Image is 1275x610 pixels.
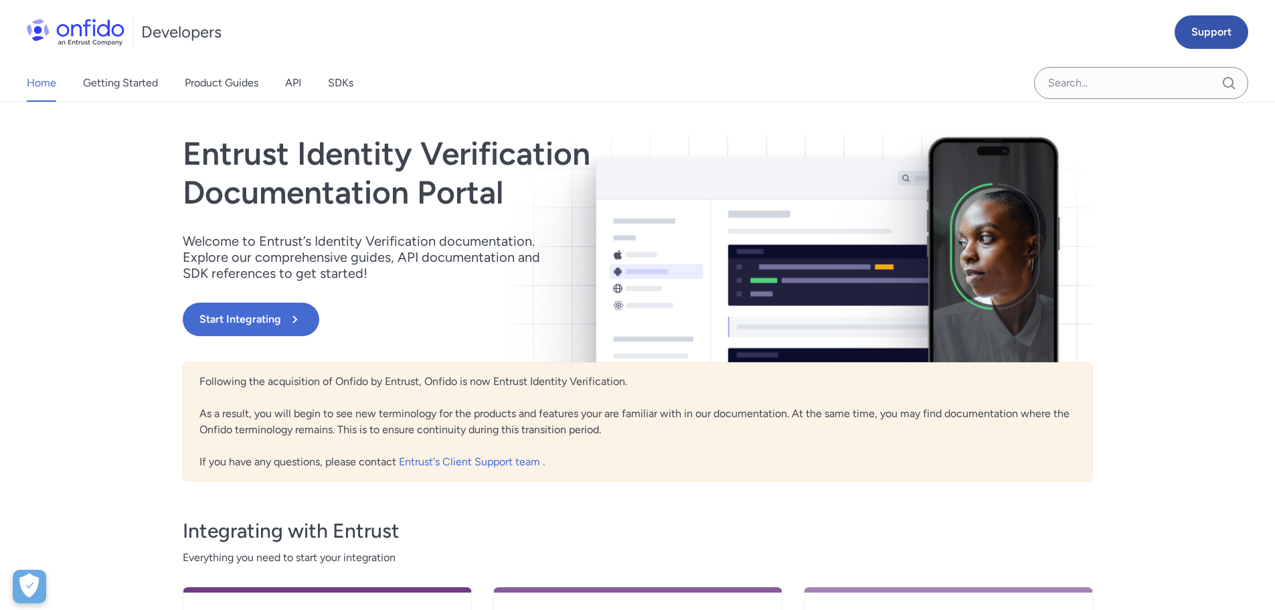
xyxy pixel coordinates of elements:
h3: Integrating with Entrust [183,518,1093,544]
a: API [285,64,301,102]
h1: Developers [141,21,222,43]
span: Everything you need to start your integration [183,550,1093,566]
input: Onfido search input field [1034,67,1248,99]
button: Start Integrating [183,303,319,336]
a: Home [27,64,56,102]
a: Product Guides [185,64,258,102]
a: Getting Started [83,64,158,102]
p: Welcome to Entrust’s Identity Verification documentation. Explore our comprehensive guides, API d... [183,233,558,281]
a: Entrust's Client Support team [399,455,543,468]
a: SDKs [328,64,353,102]
a: Support [1175,15,1248,49]
div: Following the acquisition of Onfido by Entrust, Onfido is now Entrust Identity Verification. As a... [183,362,1093,481]
div: Cookie Preferences [13,570,46,603]
a: Start Integrating [183,303,820,336]
button: Open Preferences [13,570,46,603]
img: Onfido Logo [27,19,124,46]
h1: Entrust Identity Verification Documentation Portal [183,135,820,212]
